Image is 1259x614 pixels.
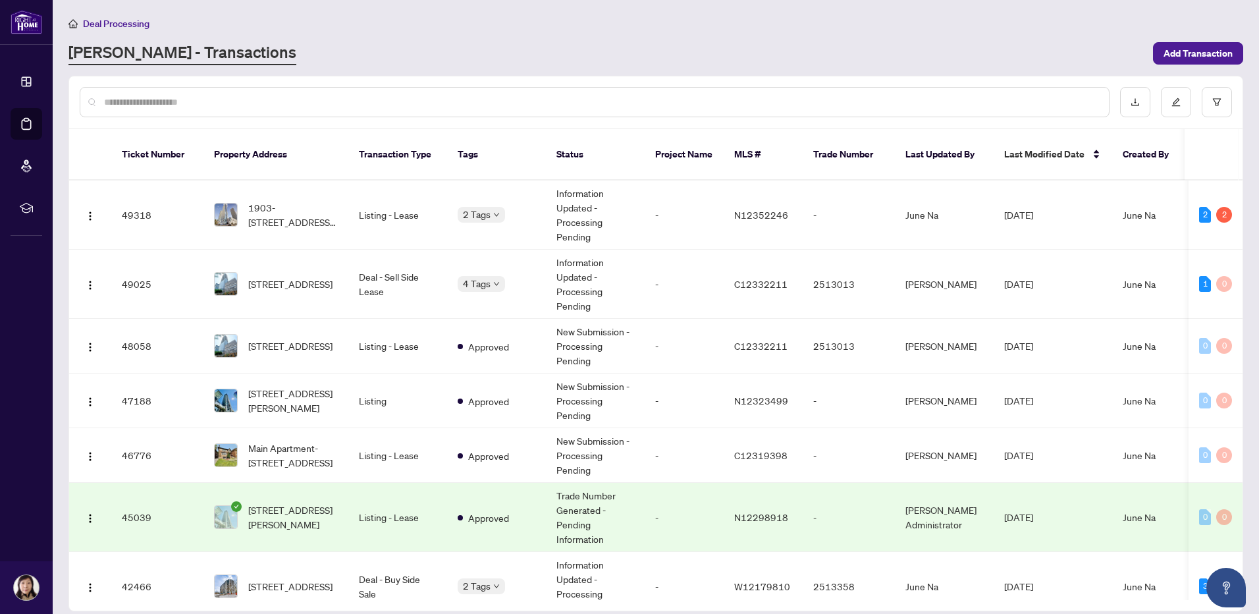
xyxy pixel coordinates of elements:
[468,394,509,408] span: Approved
[111,181,203,250] td: 49318
[895,374,994,428] td: [PERSON_NAME]
[85,513,95,524] img: Logo
[546,250,645,319] td: Information Updated - Processing Pending
[493,583,500,590] span: down
[645,428,724,483] td: -
[734,340,788,352] span: C12332211
[463,578,491,594] span: 2 Tags
[1199,578,1211,594] div: 3
[348,129,447,181] th: Transaction Type
[80,390,101,411] button: Logo
[248,579,333,594] span: [STREET_ADDRESS]
[248,386,338,415] span: [STREET_ADDRESS][PERSON_NAME]
[645,483,724,552] td: -
[1153,42,1243,65] button: Add Transaction
[1004,580,1033,592] span: [DATE]
[85,280,95,291] img: Logo
[645,181,724,250] td: -
[734,511,788,523] span: N12298918
[68,42,296,65] a: [PERSON_NAME] - Transactions
[111,483,203,552] td: 45039
[1199,276,1211,292] div: 1
[803,428,895,483] td: -
[734,449,788,461] span: C12319398
[1131,98,1140,107] span: download
[80,507,101,528] button: Logo
[111,129,203,181] th: Ticket Number
[1112,129,1191,181] th: Created By
[994,129,1112,181] th: Last Modified Date
[895,428,994,483] td: [PERSON_NAME]
[1206,568,1246,607] button: Open asap
[111,428,203,483] td: 46776
[447,129,546,181] th: Tags
[248,200,338,229] span: 1903-[STREET_ADDRESS][PERSON_NAME]
[493,211,500,218] span: down
[1120,87,1150,117] button: download
[1199,393,1211,408] div: 0
[1216,509,1232,525] div: 0
[215,506,237,528] img: thumbnail-img
[1004,449,1033,461] span: [DATE]
[248,441,338,470] span: Main Apartment-[STREET_ADDRESS]
[348,374,447,428] td: Listing
[803,129,895,181] th: Trade Number
[803,483,895,552] td: -
[111,374,203,428] td: 47188
[215,389,237,412] img: thumbnail-img
[111,250,203,319] td: 49025
[546,374,645,428] td: New Submission - Processing Pending
[215,575,237,598] img: thumbnail-img
[724,129,803,181] th: MLS #
[83,18,149,30] span: Deal Processing
[468,339,509,354] span: Approved
[546,483,645,552] td: Trade Number Generated - Pending Information
[1216,276,1232,292] div: 0
[493,281,500,287] span: down
[1216,393,1232,408] div: 0
[231,501,242,512] span: check-circle
[1216,447,1232,463] div: 0
[1123,278,1156,290] span: June Na
[895,129,994,181] th: Last Updated By
[468,511,509,525] span: Approved
[546,428,645,483] td: New Submission - Processing Pending
[348,250,447,319] td: Deal - Sell Side Lease
[546,181,645,250] td: Information Updated - Processing Pending
[463,276,491,291] span: 4 Tags
[645,129,724,181] th: Project Name
[1123,511,1156,523] span: June Na
[1004,278,1033,290] span: [DATE]
[85,397,95,407] img: Logo
[80,576,101,597] button: Logo
[803,319,895,374] td: 2513013
[803,374,895,428] td: -
[1202,87,1232,117] button: filter
[1004,395,1033,406] span: [DATE]
[734,395,788,406] span: N12323499
[1199,447,1211,463] div: 0
[1216,338,1232,354] div: 0
[248,339,333,353] span: [STREET_ADDRESS]
[85,582,95,593] img: Logo
[895,181,994,250] td: June Na
[215,444,237,466] img: thumbnail-img
[1004,511,1033,523] span: [DATE]
[1164,43,1233,64] span: Add Transaction
[1212,98,1221,107] span: filter
[734,278,788,290] span: C12332211
[215,273,237,295] img: thumbnail-img
[1161,87,1191,117] button: edit
[248,503,338,532] span: [STREET_ADDRESS][PERSON_NAME]
[1004,209,1033,221] span: [DATE]
[1123,580,1156,592] span: June Na
[895,483,994,552] td: [PERSON_NAME] Administrator
[895,250,994,319] td: [PERSON_NAME]
[348,428,447,483] td: Listing - Lease
[85,211,95,221] img: Logo
[348,483,447,552] td: Listing - Lease
[734,209,788,221] span: N12352246
[1123,449,1156,461] span: June Na
[803,250,895,319] td: 2513013
[203,129,348,181] th: Property Address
